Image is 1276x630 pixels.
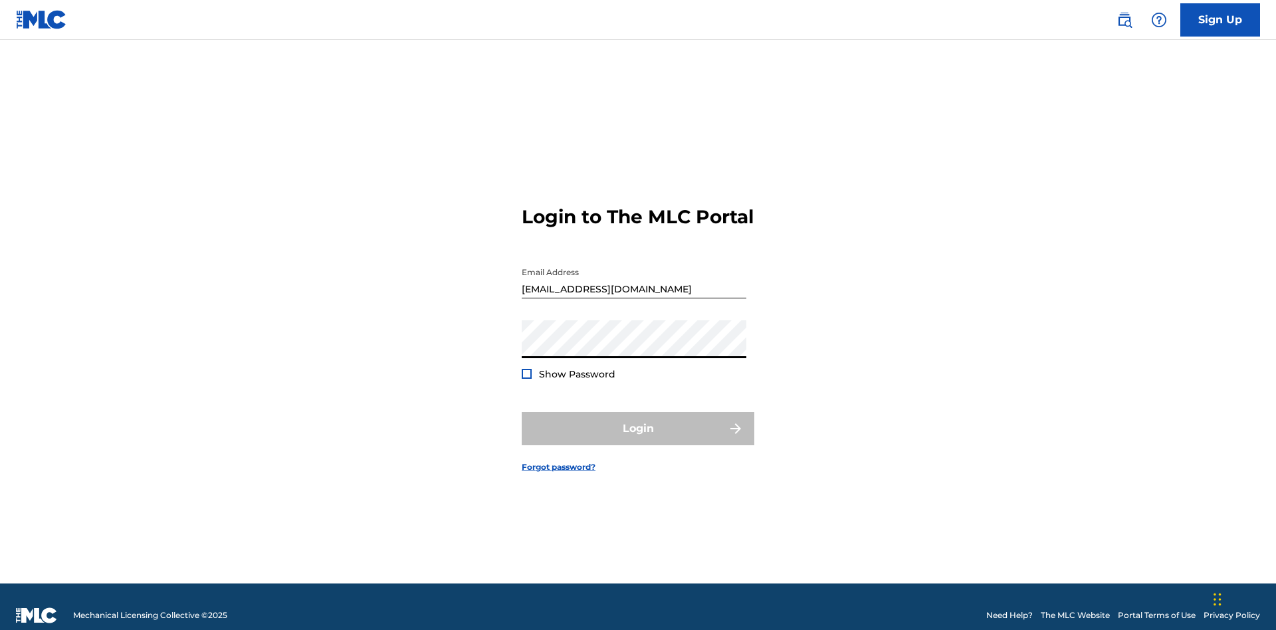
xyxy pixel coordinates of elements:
[1214,579,1222,619] div: Drag
[1111,7,1138,33] a: Public Search
[1118,609,1196,621] a: Portal Terms of Use
[1041,609,1110,621] a: The MLC Website
[1210,566,1276,630] iframe: Chat Widget
[522,461,595,473] a: Forgot password?
[1151,12,1167,28] img: help
[16,607,57,623] img: logo
[986,609,1033,621] a: Need Help?
[539,368,615,380] span: Show Password
[73,609,227,621] span: Mechanical Licensing Collective © 2025
[1204,609,1260,621] a: Privacy Policy
[1116,12,1132,28] img: search
[1146,7,1172,33] div: Help
[16,10,67,29] img: MLC Logo
[1180,3,1260,37] a: Sign Up
[522,205,754,229] h3: Login to The MLC Portal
